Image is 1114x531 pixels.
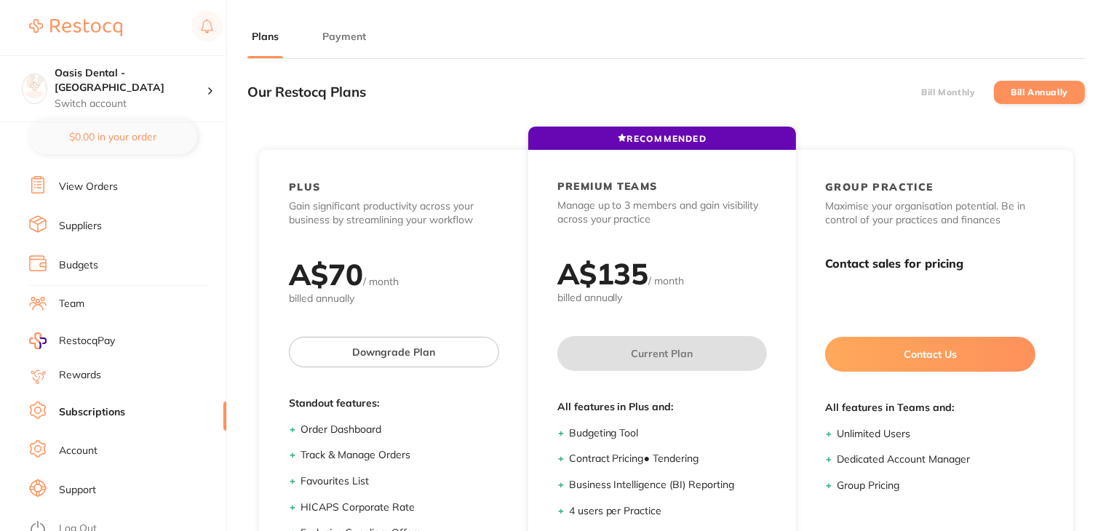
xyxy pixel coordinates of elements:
button: Payment [318,30,370,44]
h2: A$ 135 [557,255,649,292]
span: RestocqPay [59,334,115,348]
a: RestocqPay [29,332,115,349]
li: Business Intelligence (BI) Reporting [569,478,768,492]
p: Gain significant productivity across your business by streamlining your workflow [289,199,499,228]
h3: Our Restocq Plans [247,84,366,100]
li: Order Dashboard [301,423,499,437]
span: / month [363,275,399,288]
button: Contact Us [825,337,1035,372]
li: Budgeting Tool [569,426,768,441]
img: Restocq Logo [29,19,122,36]
li: Unlimited Users [837,427,1035,442]
span: / month [649,274,685,287]
a: Restocq Logo [29,11,122,44]
p: Maximise your organisation potential. Be in control of your practices and finances [825,199,1035,228]
button: Current Plan [557,336,768,371]
label: Bill Annually [1011,87,1068,97]
h2: PLUS [289,180,321,193]
li: Contract Pricing ● Tendering [569,452,768,466]
h4: Oasis Dental - Brighton [55,66,207,95]
p: Manage up to 3 members and gain visibility across your practice [557,199,768,227]
a: Support [59,483,96,498]
a: Account [59,444,98,458]
a: Budgets [59,258,98,273]
li: Group Pricing [837,479,1035,493]
h3: Contact sales for pricing [825,257,1035,271]
a: Suppliers [59,219,102,233]
span: billed annually [289,292,499,306]
a: Team [59,297,84,311]
h2: PREMIUM TEAMS [557,180,658,193]
li: 4 users per Practice [569,504,768,519]
h2: A$ 70 [289,256,363,292]
a: Subscriptions [59,405,125,420]
a: View Orders [59,180,118,194]
span: billed annually [557,291,768,306]
li: Track & Manage Orders [301,448,499,463]
li: Favourites List [301,474,499,489]
button: Plans [247,30,283,44]
img: RestocqPay [29,332,47,349]
a: Rewards [59,368,101,383]
span: RECOMMENDED [618,133,707,144]
li: Dedicated Account Manager [837,452,1035,467]
label: Bill Monthly [921,87,975,97]
img: Oasis Dental - Brighton [23,74,47,98]
button: $0.00 in your order [29,119,197,154]
h2: GROUP PRACTICE [825,180,934,193]
span: All features in Plus and: [557,400,768,415]
p: Switch account [55,97,207,111]
button: Downgrade Plan [289,337,499,367]
span: Standout features: [289,396,499,411]
li: HICAPS Corporate Rate [301,500,499,515]
span: All features in Teams and: [825,401,1035,415]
